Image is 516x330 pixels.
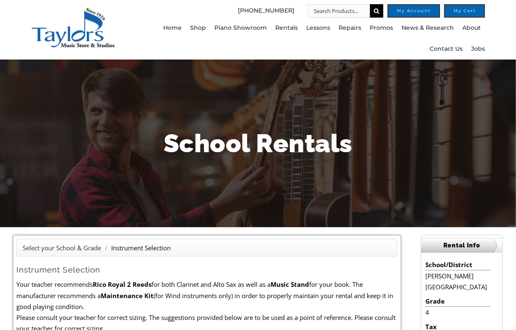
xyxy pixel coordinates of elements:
span: Repairs [339,21,361,35]
a: My Cart [444,4,485,18]
a: Piano Showroom [214,18,267,39]
input: Search [370,4,383,18]
a: News & Research [401,18,454,39]
a: Lessons [306,18,330,39]
span: Piano Showroom [214,21,267,35]
span: Home [163,21,182,35]
strong: Music Stand [271,280,309,288]
a: Contact Us [430,39,463,60]
span: Promos [370,21,393,35]
a: Jobs [471,39,485,60]
span: Jobs [471,42,485,56]
nav: Top Right [149,4,485,18]
nav: Main Menu [149,18,485,60]
input: Search Products... [307,4,370,18]
strong: Maintenance Kit [101,291,154,300]
a: Shop [190,18,206,39]
a: Repairs [339,18,361,39]
a: Rentals [275,18,298,39]
li: 4 [425,307,490,318]
a: Home [163,18,182,39]
h2: Rental Info [421,238,503,253]
strong: Rico Royal 2 Reeds [93,280,151,288]
span: Contact Us [430,42,463,56]
a: taylors-music-store-west-chester [31,6,115,15]
a: About [462,18,481,39]
a: My Account [388,4,440,18]
a: Select your School & Grade [23,244,101,252]
a: Promos [370,18,393,39]
span: Lessons [306,21,330,35]
span: Shop [190,21,206,35]
span: / [103,244,109,252]
span: About [462,21,481,35]
li: Grade [425,296,490,307]
li: [PERSON_NAME][GEOGRAPHIC_DATA] [425,270,490,293]
span: News & Research [401,21,454,35]
h1: School Rentals [13,126,503,161]
h2: Instrument Selection [16,265,397,275]
span: Rentals [275,21,298,35]
a: [PHONE_NUMBER] [238,4,294,18]
li: Instrument Selection [111,242,171,253]
li: School/District [425,259,490,270]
